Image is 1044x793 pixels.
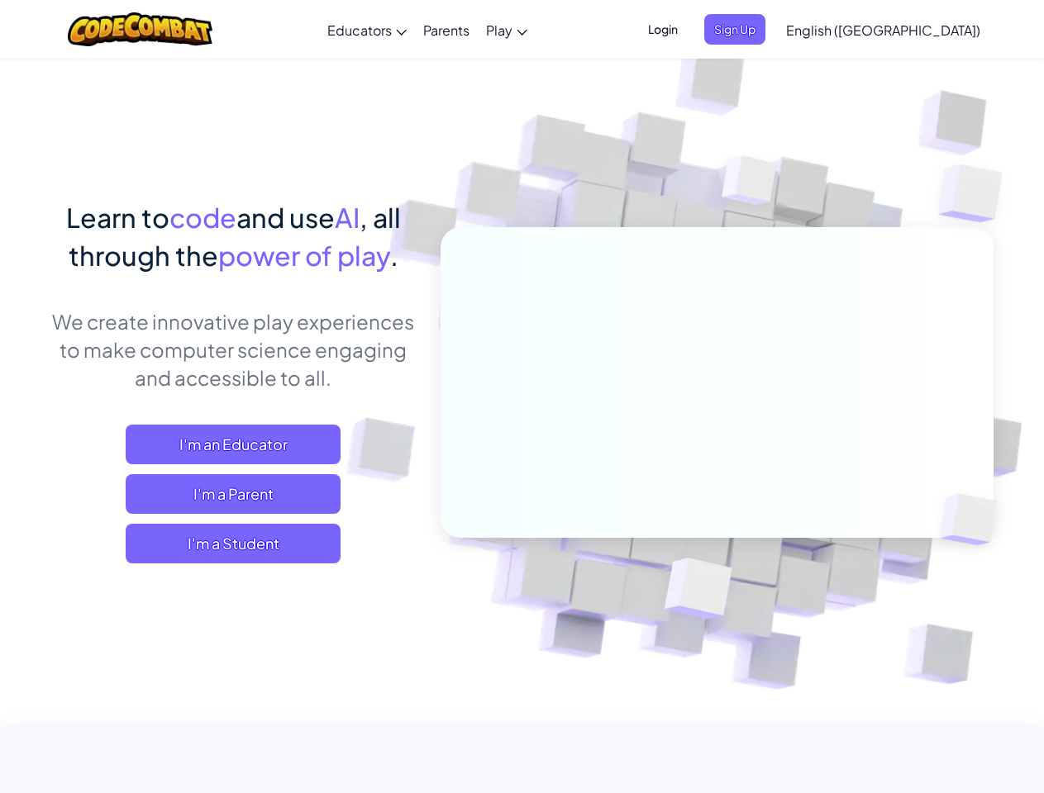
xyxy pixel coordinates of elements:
[638,14,688,45] button: Login
[319,7,415,52] a: Educators
[51,307,416,392] p: We create innovative play experiences to make computer science engaging and accessible to all.
[415,7,478,52] a: Parents
[66,201,169,234] span: Learn to
[623,523,771,660] img: Overlap cubes
[704,14,765,45] button: Sign Up
[778,7,989,52] a: English ([GEOGRAPHIC_DATA])
[126,425,341,464] a: I'm an Educator
[236,201,335,234] span: and use
[690,123,809,246] img: Overlap cubes
[169,201,236,234] span: code
[478,7,536,52] a: Play
[912,459,1036,580] img: Overlap cubes
[335,201,360,234] span: AI
[786,21,980,39] span: English ([GEOGRAPHIC_DATA])
[68,12,212,46] img: CodeCombat logo
[486,21,512,39] span: Play
[327,21,392,39] span: Educators
[390,239,398,272] span: .
[126,474,341,514] a: I'm a Parent
[126,524,341,563] button: I'm a Student
[218,239,390,272] span: power of play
